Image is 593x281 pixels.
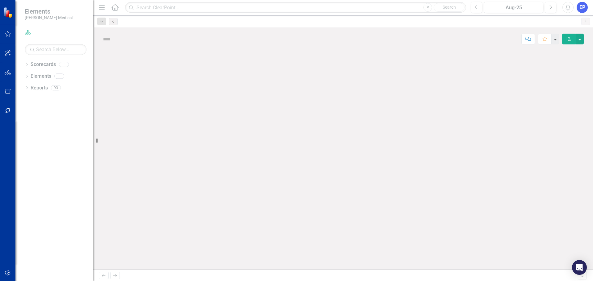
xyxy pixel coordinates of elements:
[443,5,456,10] span: Search
[486,4,541,11] div: Aug-25
[434,3,465,12] button: Search
[577,2,588,13] button: EP
[125,2,466,13] input: Search ClearPoint...
[3,7,14,18] img: ClearPoint Strategy
[25,15,73,20] small: [PERSON_NAME] Medical
[484,2,543,13] button: Aug-25
[31,73,51,80] a: Elements
[25,8,73,15] span: Elements
[31,61,56,68] a: Scorecards
[572,260,587,275] div: Open Intercom Messenger
[31,85,48,92] a: Reports
[102,34,112,44] img: Not Defined
[51,85,61,90] div: 93
[25,44,86,55] input: Search Below...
